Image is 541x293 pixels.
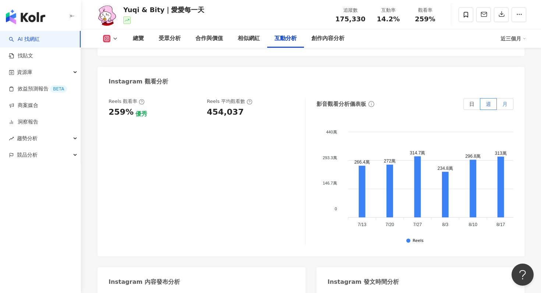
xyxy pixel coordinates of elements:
[238,34,260,43] div: 相似網紅
[486,101,491,107] span: 週
[323,181,337,185] tspan: 146.7萬
[109,98,145,105] div: Reels 觀看率
[109,78,168,86] div: Instagram 觀看分析
[9,52,33,60] a: 找貼文
[109,107,134,118] div: 259%
[502,101,508,107] span: 月
[109,278,180,286] div: Instagram 內容發布分析
[413,239,423,243] div: Reels
[207,98,252,105] div: Reels 平均觀看數
[358,222,367,227] tspan: 7/13
[6,10,45,24] img: logo
[413,222,422,227] tspan: 7/27
[411,7,439,14] div: 觀看率
[159,34,181,43] div: 受眾分析
[123,5,204,14] div: Yuqi & Bity｜愛愛每一天
[317,100,366,108] div: 影音觀看分析儀表板
[468,222,477,227] tspan: 8/10
[9,85,67,93] a: 效益預測報告BETA
[9,102,38,109] a: 商案媒合
[135,110,147,118] div: 優秀
[469,101,474,107] span: 日
[275,34,297,43] div: 互動分析
[195,34,223,43] div: 合作與價值
[335,7,365,14] div: 追蹤數
[17,64,32,81] span: 資源庫
[326,130,337,134] tspan: 440萬
[501,33,526,44] div: 近三個月
[335,15,365,23] span: 175,330
[367,100,375,108] span: info-circle
[374,7,402,14] div: 互動率
[442,222,448,227] tspan: 8/3
[9,136,14,141] span: rise
[9,118,38,126] a: 洞察報告
[377,15,400,23] span: 14.2%
[415,15,435,23] span: 259%
[512,264,534,286] iframe: Help Scout Beacon - Open
[335,207,337,211] tspan: 0
[17,147,38,163] span: 競品分析
[96,4,118,26] img: KOL Avatar
[323,156,337,160] tspan: 293.3萬
[133,34,144,43] div: 總覽
[328,278,399,286] div: Instagram 發文時間分析
[207,107,244,118] div: 454,037
[385,222,394,227] tspan: 7/20
[9,36,40,43] a: searchAI 找網紅
[17,130,38,147] span: 趨勢分析
[496,222,505,227] tspan: 8/17
[311,34,344,43] div: 創作內容分析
